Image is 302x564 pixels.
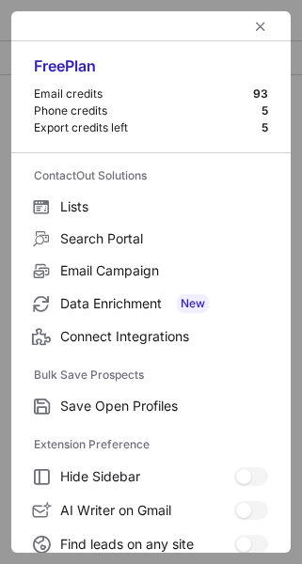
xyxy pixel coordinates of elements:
[262,120,268,135] div: 5
[249,15,272,38] button: left-button
[34,56,268,86] div: Free Plan
[34,103,262,118] div: Phone credits
[34,430,268,460] label: Extension Preference
[60,502,234,519] span: AI Writer on Gmail
[30,17,49,36] button: right-button
[34,360,268,390] label: Bulk Save Prospects
[60,198,268,215] span: Lists
[262,103,268,118] div: 5
[60,262,268,279] span: Email Campaign
[11,223,291,255] label: Search Portal
[11,255,291,287] label: Email Campaign
[177,294,209,313] span: New
[11,527,291,561] label: Find leads on any site
[34,161,268,191] label: ContactOut Solutions
[60,230,268,247] span: Search Portal
[11,390,291,422] label: Save Open Profiles
[11,191,291,223] label: Lists
[11,287,291,321] label: Data Enrichment New
[11,321,291,352] label: Connect Integrations
[34,120,262,135] div: Export credits left
[11,460,291,493] label: Hide Sidebar
[60,328,268,345] span: Connect Integrations
[60,294,268,313] span: Data Enrichment
[60,468,234,485] span: Hide Sidebar
[11,493,291,527] label: AI Writer on Gmail
[253,86,268,102] div: 93
[60,398,268,415] span: Save Open Profiles
[34,86,253,102] div: Email credits
[60,536,234,553] span: Find leads on any site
